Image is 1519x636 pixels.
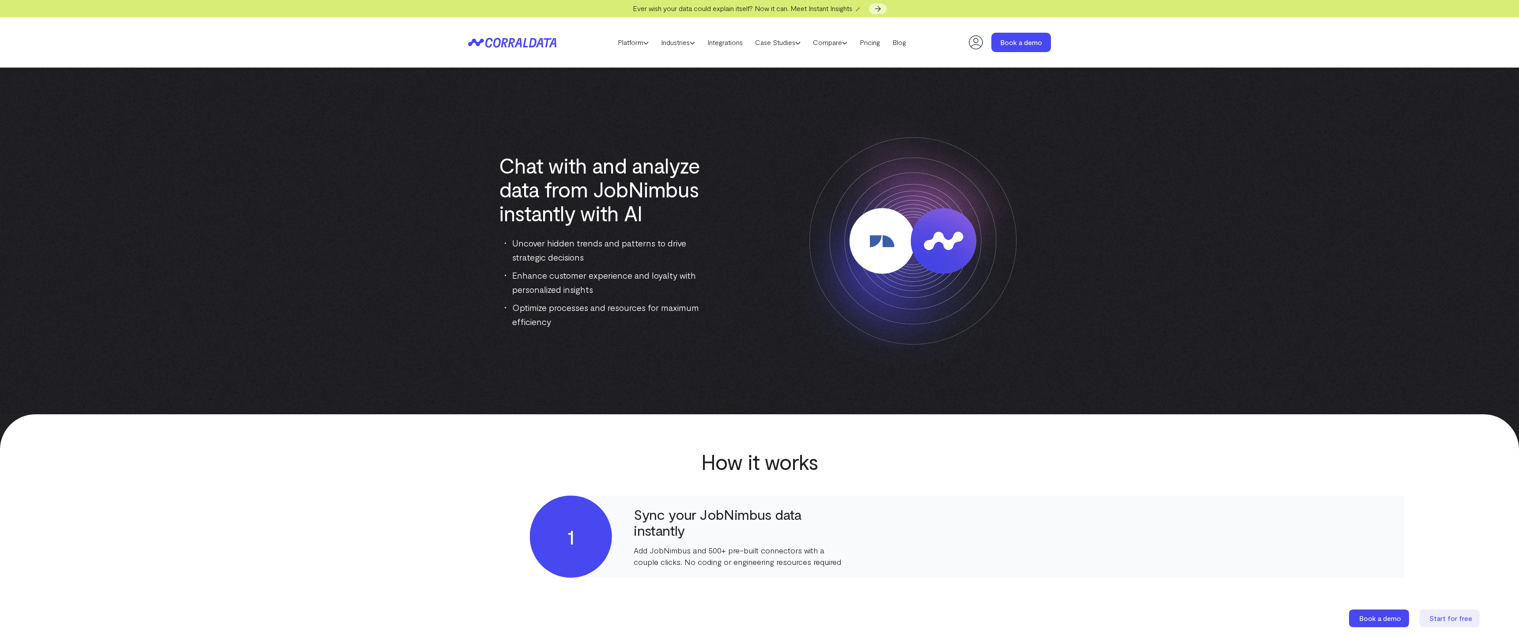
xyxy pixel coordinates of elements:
[991,33,1051,52] a: Book a demo
[505,300,713,329] li: Optimize processes and resources for maximum efficiency
[886,36,912,49] a: Blog
[607,450,912,473] h2: How it works
[655,36,701,49] a: Industries
[505,236,713,264] li: Uncover hidden trends and patterns to drive strategic decisions
[1359,614,1401,622] span: Book a demo
[854,36,886,49] a: Pricing
[529,496,612,578] div: 1
[701,36,749,49] a: Integrations
[1349,609,1411,627] a: Book a demo
[505,268,713,296] li: Enhance customer experience and loyalty with personalized insights
[634,545,846,568] p: Add JobNimbus and 500+ pre-built connectors with a couple clicks. No coding or engineering resour...
[499,153,713,225] h1: Chat with and analyze data from JobNimbus instantly with AI
[634,506,846,538] h4: Sync your JobNimbus data instantly
[612,36,655,49] a: Platform
[1429,614,1472,622] span: Start for free
[749,36,807,49] a: Case Studies
[807,36,854,49] a: Compare
[633,4,863,12] span: Ever wish your data could explain itself? Now it can. Meet Instant Insights 🪄
[1420,609,1481,627] a: Start for free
